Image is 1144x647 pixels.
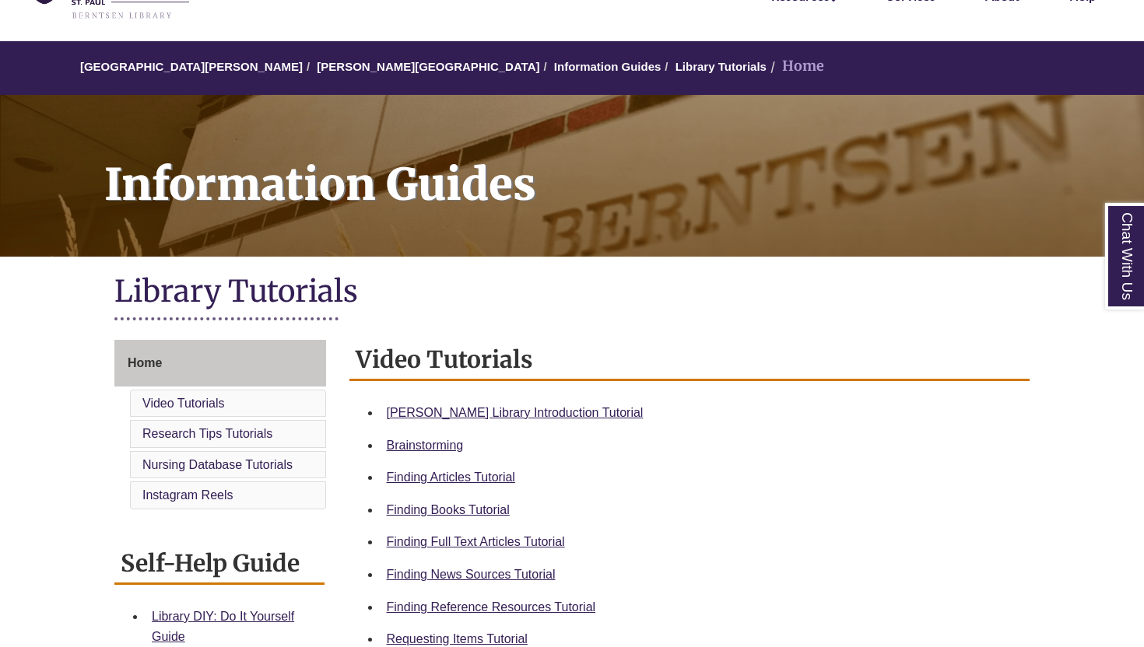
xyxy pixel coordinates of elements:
a: Home [114,340,326,386]
a: Video Tutorials [142,397,225,410]
h1: Library Tutorials [114,272,1030,313]
h1: Information Guides [87,95,1144,236]
a: [PERSON_NAME] Library Introduction Tutorial [387,406,644,419]
a: Finding Reference Resources Tutorial [387,600,596,614]
li: Home [767,55,824,78]
h2: Self-Help Guide [114,544,325,585]
a: Finding News Sources Tutorial [387,568,556,581]
a: [PERSON_NAME][GEOGRAPHIC_DATA] [317,60,539,73]
a: Instagram Reels [142,488,233,502]
h2: Video Tutorials [349,340,1030,381]
a: [GEOGRAPHIC_DATA][PERSON_NAME] [80,60,303,73]
a: Information Guides [554,60,661,73]
a: Finding Articles Tutorial [387,470,515,484]
a: Library DIY: Do It Yourself Guide [152,610,294,643]
div: Guide Page Menu [114,340,326,512]
span: Home [128,356,162,369]
a: Nursing Database Tutorials [142,458,293,471]
a: Research Tips Tutorials [142,427,272,440]
a: Library Tutorials [676,60,767,73]
a: Requesting Items Tutorial [387,632,528,645]
a: Finding Full Text Articles Tutorial [387,535,565,548]
a: Finding Books Tutorial [387,503,510,516]
a: Brainstorming [387,439,464,452]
